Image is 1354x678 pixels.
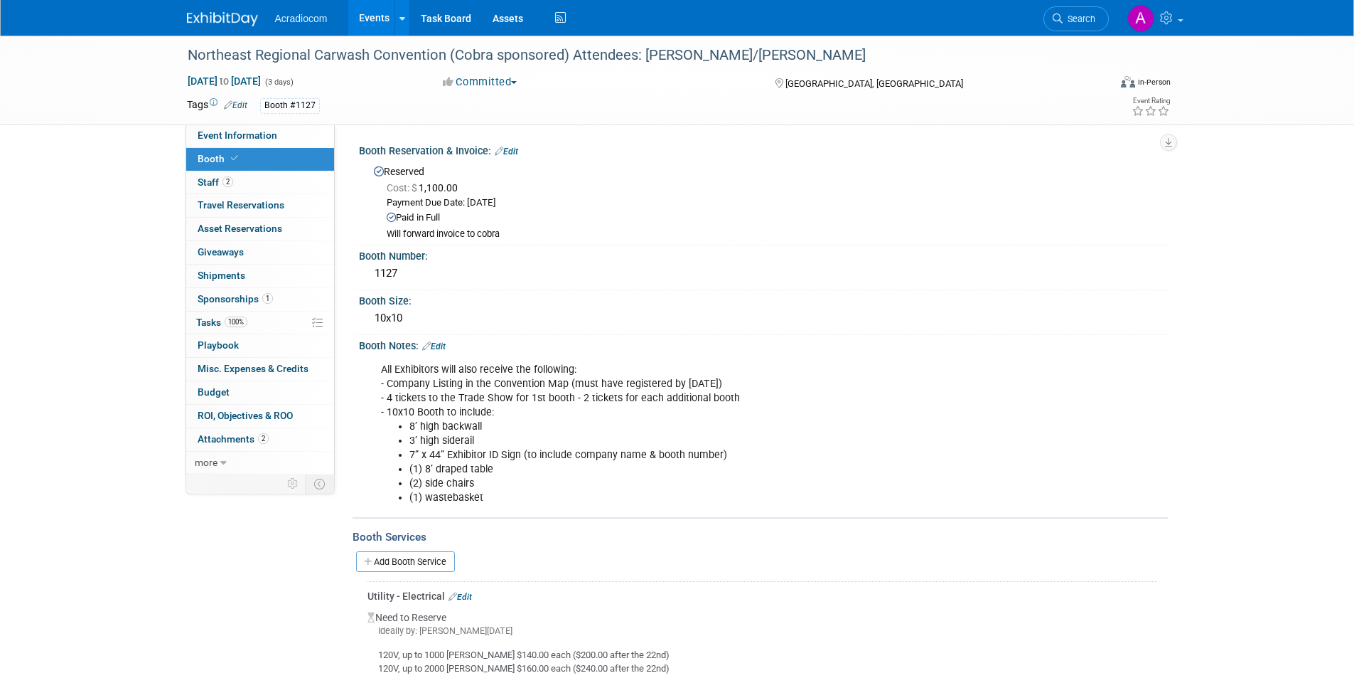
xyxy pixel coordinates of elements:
div: Booth Size: [359,290,1168,308]
a: more [186,452,334,475]
div: Ideally by: [PERSON_NAME][DATE] [367,625,1157,637]
div: Event Format [1025,74,1171,95]
a: Budget [186,381,334,404]
span: Booth [198,153,241,164]
div: Need to Reserve [367,603,1157,675]
div: Booth Notes: [359,335,1168,354]
div: Reserved [370,161,1157,240]
div: Utility - Electrical [367,589,1157,603]
span: Shipments [198,270,245,281]
span: 2 [258,433,269,444]
a: Add Booth Service [356,551,455,572]
a: Booth [186,148,334,171]
div: 120V, up to 1000 [PERSON_NAME] $140.00 each ($200.00 after the 22nd) 120V, up to 2000 [PERSON_NAM... [367,637,1157,675]
span: ROI, Objectives & ROO [198,410,293,421]
span: Cost: $ [387,182,419,194]
img: Format-Inperson.png [1121,76,1135,88]
a: Playbook [186,334,334,357]
span: [GEOGRAPHIC_DATA], [GEOGRAPHIC_DATA] [785,78,963,89]
a: Sponsorships1 [186,288,334,311]
a: Asset Reservations [186,218,334,240]
a: Shipments [186,265,334,287]
a: Search [1043,6,1109,31]
div: Booth Number: [359,245,1168,263]
div: All Exhibitors will also receive the following: - Company Listing in the Convention Map (must hav... [371,356,1011,513]
div: Northeast Regional Carwash Convention (Cobra sponsored) Attendees: [PERSON_NAME]/[PERSON_NAME] [183,43,1087,68]
a: ROI, Objectives & ROO [186,405,334,428]
span: 1,100.00 [387,182,463,194]
a: Travel Reservations [186,194,334,217]
li: (1) 8’ draped table [409,462,1003,477]
div: Payment Due Date: [DATE] [387,196,1157,210]
a: Edit [495,147,518,157]
a: Tasks100% [186,312,334,334]
span: 1 [262,293,273,304]
a: Misc. Expenses & Credits [186,358,334,381]
div: Booth #1127 [260,98,320,113]
span: Attachments [198,433,269,445]
span: Playbook [198,339,239,351]
span: Search [1063,14,1095,24]
img: ExhibitDay [187,12,258,26]
span: more [195,457,217,468]
button: Committed [438,75,522,90]
a: Giveaways [186,241,334,264]
span: Event Information [198,129,277,141]
td: Personalize Event Tab Strip [281,475,306,493]
img: Amanda Nazarko [1127,5,1154,32]
td: Tags [187,97,247,114]
li: 8’ high backwall [409,420,1003,434]
div: Will forward invoice to cobra [387,228,1157,240]
li: (1) wastebasket [409,491,1003,505]
span: 100% [225,317,247,327]
li: 7” x 44” Exhibitor ID Sign (to include company name & booth number) [409,448,1003,462]
span: Budget [198,386,230,398]
a: Edit [422,341,446,351]
div: Booth Reservation & Invoice: [359,140,1168,159]
span: Asset Reservations [198,223,282,234]
div: 10x10 [370,307,1157,329]
a: Edit [448,592,472,602]
span: [DATE] [DATE] [187,75,262,88]
span: Sponsorships [198,293,273,304]
li: (2) side chairs [409,477,1003,491]
div: 1127 [370,263,1157,285]
span: Giveaways [198,246,244,258]
div: In-Person [1137,77,1171,88]
td: Toggle Event Tabs [305,475,334,493]
a: Event Information [186,125,334,147]
div: Booth Services [353,529,1168,545]
span: Travel Reservations [198,199,284,211]
a: Staff2 [186,171,334,194]
i: Booth reservation complete [231,154,238,162]
li: 3’ high siderail [409,434,1003,448]
a: Attachments2 [186,428,334,451]
span: Staff [198,176,233,188]
span: (3 days) [264,78,294,87]
span: Misc. Expenses & Credits [198,363,308,374]
div: Event Rating [1132,97,1170,105]
div: Paid in Full [387,211,1157,225]
span: Acradiocom [275,13,328,24]
span: Tasks [196,317,247,328]
span: to [217,75,231,87]
span: 2 [222,176,233,187]
a: Edit [224,100,247,110]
